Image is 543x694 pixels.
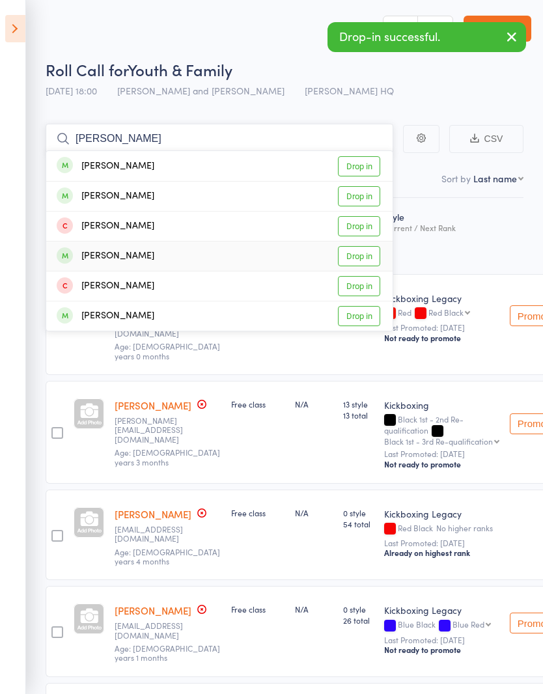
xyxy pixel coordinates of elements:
[338,156,380,176] a: Drop in
[57,309,154,324] div: [PERSON_NAME]
[231,398,266,409] span: Free class
[343,604,374,615] span: 0 style
[115,643,220,663] span: Age: [DEMOGRAPHIC_DATA] years 1 months
[46,124,393,154] input: Search by name
[473,172,517,185] div: Last name
[384,620,499,631] div: Blue Black
[384,538,499,548] small: Last Promoted: [DATE]
[384,604,499,617] div: Kickboxing Legacy
[384,523,499,534] div: Red Black
[343,398,374,409] span: 13 style
[295,604,333,615] div: N/A
[231,604,266,615] span: Free class
[384,459,499,469] div: Not ready to promote
[436,522,493,533] span: No higher ranks
[115,416,199,444] small: karen.brownbear@yahoo.co.uk
[384,645,499,655] div: Not ready to promote
[338,216,380,236] a: Drop in
[338,276,380,296] a: Drop in
[115,546,220,566] span: Age: [DEMOGRAPHIC_DATA] years 4 months
[46,84,97,97] span: [DATE] 18:00
[452,620,484,628] div: Blue Red
[338,306,380,326] a: Drop in
[384,398,499,411] div: Kickboxing
[343,518,374,529] span: 54 total
[231,507,266,518] span: Free class
[295,507,333,518] div: N/A
[57,279,154,294] div: [PERSON_NAME]
[115,621,199,640] small: darrendixon@me.com
[441,172,471,185] label: Sort by
[57,249,154,264] div: [PERSON_NAME]
[343,507,374,518] span: 0 style
[343,615,374,626] span: 26 total
[464,16,531,42] a: Exit roll call
[384,292,499,305] div: Kickboxing Legacy
[295,398,333,409] div: N/A
[338,246,380,266] a: Drop in
[384,548,499,558] div: Already on highest rank
[379,204,505,268] div: Style
[128,59,232,80] span: Youth & Family
[115,525,199,544] small: crispywand14@yahoo.co.uk
[428,308,464,316] div: Red Black
[343,409,374,421] span: 13 total
[384,415,499,445] div: Black 1st - 2nd Re-qualification
[117,84,285,97] span: [PERSON_NAME] and [PERSON_NAME]
[115,340,220,361] span: Age: [DEMOGRAPHIC_DATA] years 0 months
[384,323,499,332] small: Last Promoted: [DATE]
[46,59,128,80] span: Roll Call for
[327,22,526,52] div: Drop-in successful.
[384,635,499,645] small: Last Promoted: [DATE]
[384,507,499,520] div: Kickboxing Legacy
[384,449,499,458] small: Last Promoted: [DATE]
[57,219,154,234] div: [PERSON_NAME]
[115,604,191,617] a: [PERSON_NAME]
[384,437,493,445] div: Black 1st - 3rd Re-qualification
[305,84,394,97] span: [PERSON_NAME] HQ
[115,398,191,412] a: [PERSON_NAME]
[384,223,499,232] div: Current / Next Rank
[115,447,220,467] span: Age: [DEMOGRAPHIC_DATA] years 3 months
[57,189,154,204] div: [PERSON_NAME]
[115,507,191,521] a: [PERSON_NAME]
[384,308,499,319] div: Red
[384,333,499,343] div: Not ready to promote
[449,125,523,153] button: CSV
[57,159,154,174] div: [PERSON_NAME]
[338,186,380,206] a: Drop in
